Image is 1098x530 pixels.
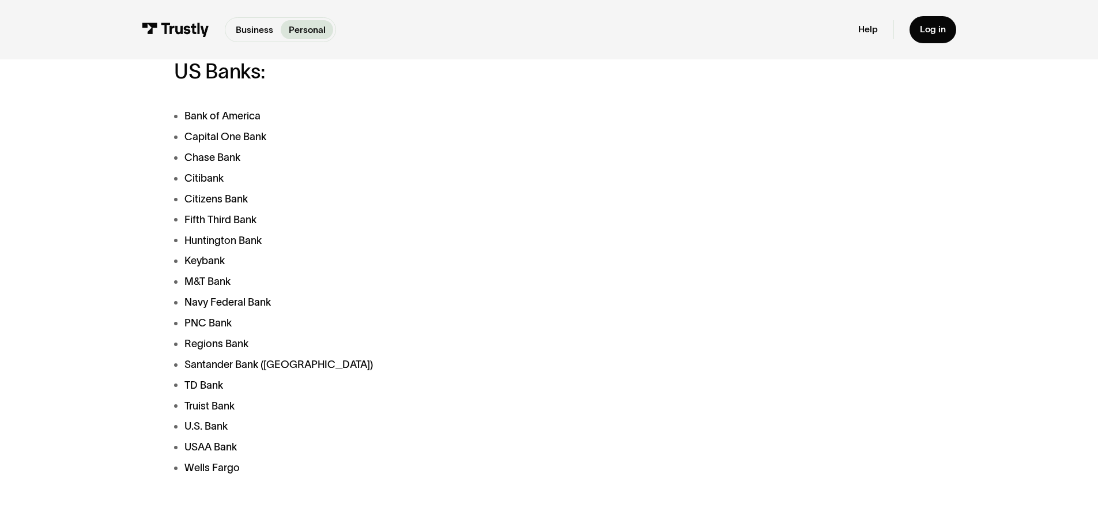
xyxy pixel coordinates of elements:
[174,315,656,331] li: PNC Bank
[174,129,656,145] li: Capital One Bank
[858,24,878,35] a: Help
[174,336,656,352] li: Regions Bank
[174,108,656,124] li: Bank of America
[174,274,656,290] li: M&T Bank
[920,24,946,35] div: Log in
[174,460,656,476] li: Wells Fargo
[281,20,333,39] a: Personal
[174,212,656,228] li: Fifth Third Bank
[174,419,656,434] li: U.S. Bank
[142,22,209,37] img: Trustly Logo
[174,295,656,310] li: Navy Federal Bank
[174,378,656,393] li: TD Bank
[174,399,656,414] li: Truist Bank
[236,23,273,37] p: Business
[174,439,656,455] li: USAA Bank
[174,60,656,82] h3: US Banks:
[289,23,326,37] p: Personal
[228,20,281,39] a: Business
[174,191,656,207] li: Citizens Bank
[174,233,656,249] li: Huntington Bank
[174,253,656,269] li: Keybank
[174,171,656,186] li: Citibank
[910,16,956,43] a: Log in
[174,357,656,373] li: Santander Bank ([GEOGRAPHIC_DATA])
[174,150,656,166] li: Chase Bank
